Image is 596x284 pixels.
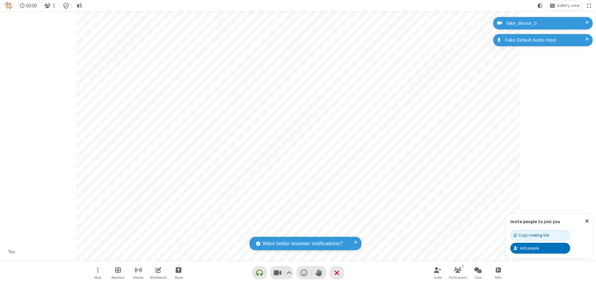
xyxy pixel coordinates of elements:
[535,1,545,10] button: Using system theme
[174,276,183,279] span: Share
[296,266,311,279] button: Send a reaction
[60,1,72,10] div: Meeting details Encryption enabled
[74,1,84,10] button: Conversation
[510,230,570,241] button: Copy meeting link
[150,276,167,279] span: Whiteboard
[504,20,588,27] div: fake_device_0
[94,276,101,279] span: More
[469,264,487,282] button: Open chat
[495,276,502,279] span: Polls
[503,37,588,44] div: Fake Default Audio Input
[580,214,594,229] button: Close popover
[53,3,55,9] span: 1
[460,264,466,269] div: 1
[285,266,293,279] button: Video setting
[149,264,168,282] button: Open shared whiteboard
[510,219,560,224] label: Invite people to join you
[133,276,143,279] span: Stream
[475,276,482,279] span: Chat
[17,1,39,10] div: Timer
[547,1,582,10] button: Change layout
[252,266,267,279] button: Connect your audio
[88,264,107,282] button: Open menu
[514,232,549,238] div: Copy meeting link
[26,3,37,9] span: 00:00
[557,3,580,8] span: Gallery view
[263,240,343,248] span: Want better browser notifications?
[111,276,124,279] span: Breakout
[449,264,467,282] button: Open participant list
[434,276,442,279] span: Invite
[428,264,447,282] button: Invite participants (⌘+Shift+I)
[5,2,12,9] img: QA Selenium DO NOT DELETE OR CHANGE
[489,264,508,282] button: Open poll
[449,276,467,279] span: Participants
[42,1,58,10] button: Open participant list
[169,264,188,282] button: Start sharing
[109,264,127,282] button: Manage Breakout Rooms
[585,1,594,10] button: Fullscreen
[329,266,344,279] button: End or leave meeting
[510,243,570,253] button: Add people
[129,264,147,282] button: Start streaming
[270,266,293,279] button: Stop video (⌘+Shift+V)
[6,248,18,255] div: You
[311,266,326,279] button: Raise hand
